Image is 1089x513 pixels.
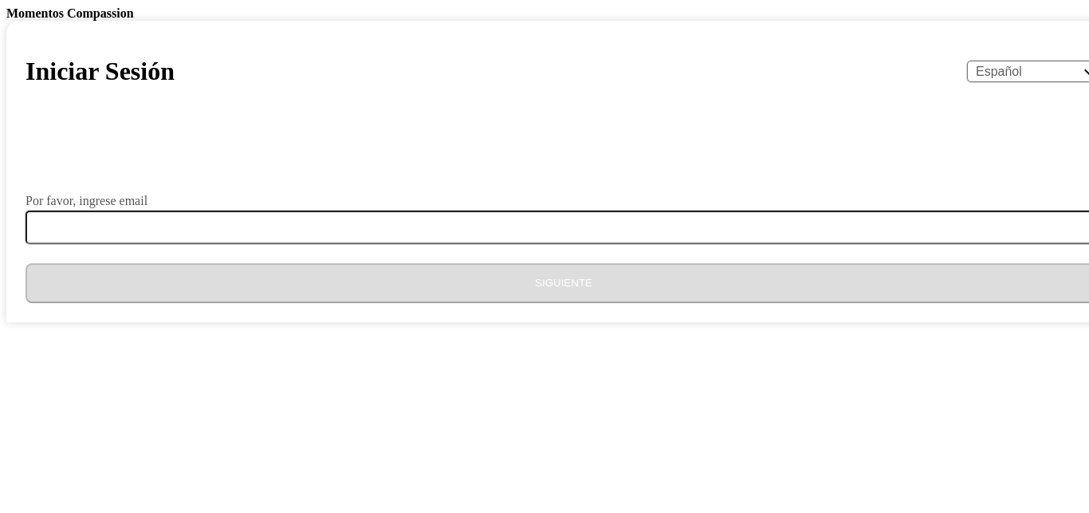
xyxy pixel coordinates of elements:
h1: Iniciar Sesión [26,57,175,86]
label: Por favor, ingrese email [26,195,147,207]
b: Momentos Compassion [6,6,134,20]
